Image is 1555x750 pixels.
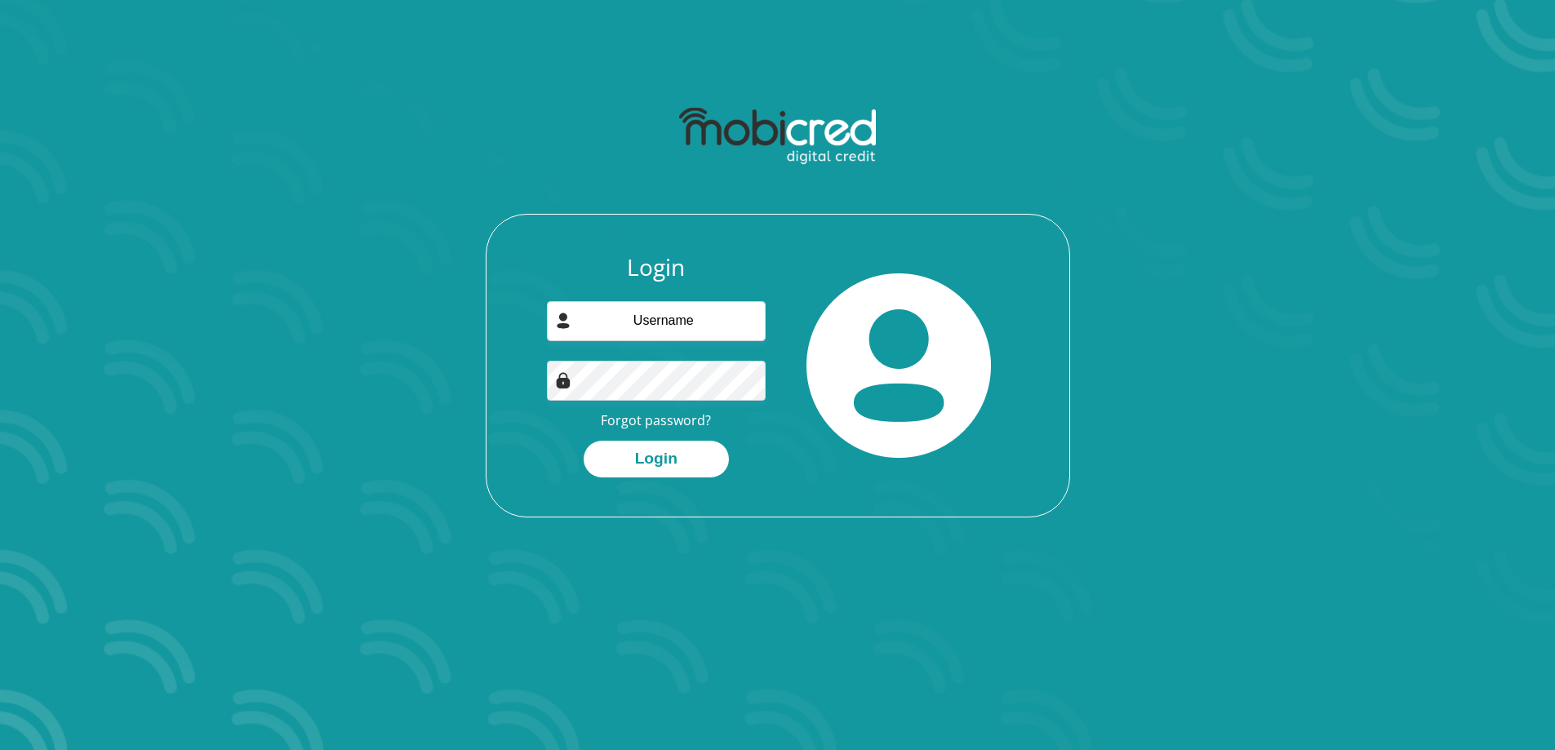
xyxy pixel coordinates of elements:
[584,441,729,477] button: Login
[547,301,766,341] input: Username
[547,254,766,282] h3: Login
[555,313,571,329] img: user-icon image
[601,411,711,429] a: Forgot password?
[555,372,571,388] img: Image
[679,108,876,165] img: mobicred logo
